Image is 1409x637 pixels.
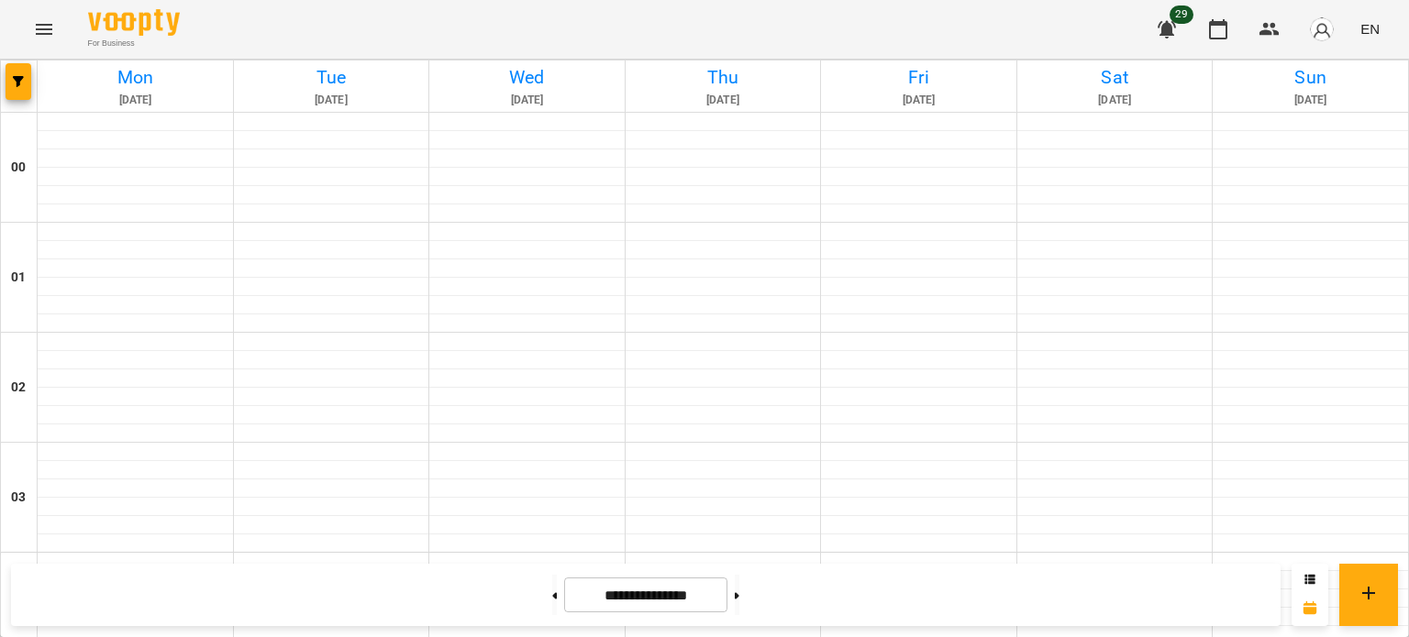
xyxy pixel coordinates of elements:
[40,92,230,109] h6: [DATE]
[824,92,1014,109] h6: [DATE]
[1215,63,1405,92] h6: Sun
[628,92,818,109] h6: [DATE]
[88,9,180,36] img: Voopty Logo
[1360,19,1380,38] span: EN
[88,38,180,49] span: For Business
[432,63,622,92] h6: Wed
[11,378,26,398] h6: 02
[11,268,26,288] h6: 01
[40,63,230,92] h6: Mon
[1020,63,1210,92] h6: Sat
[1020,92,1210,109] h6: [DATE]
[432,92,622,109] h6: [DATE]
[237,63,427,92] h6: Tue
[628,63,818,92] h6: Thu
[1170,5,1193,24] span: 29
[22,7,66,51] button: Menu
[1309,16,1335,42] img: avatar_s.png
[1353,12,1387,46] button: EN
[237,92,427,109] h6: [DATE]
[11,158,26,178] h6: 00
[11,488,26,508] h6: 03
[824,63,1014,92] h6: Fri
[1215,92,1405,109] h6: [DATE]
